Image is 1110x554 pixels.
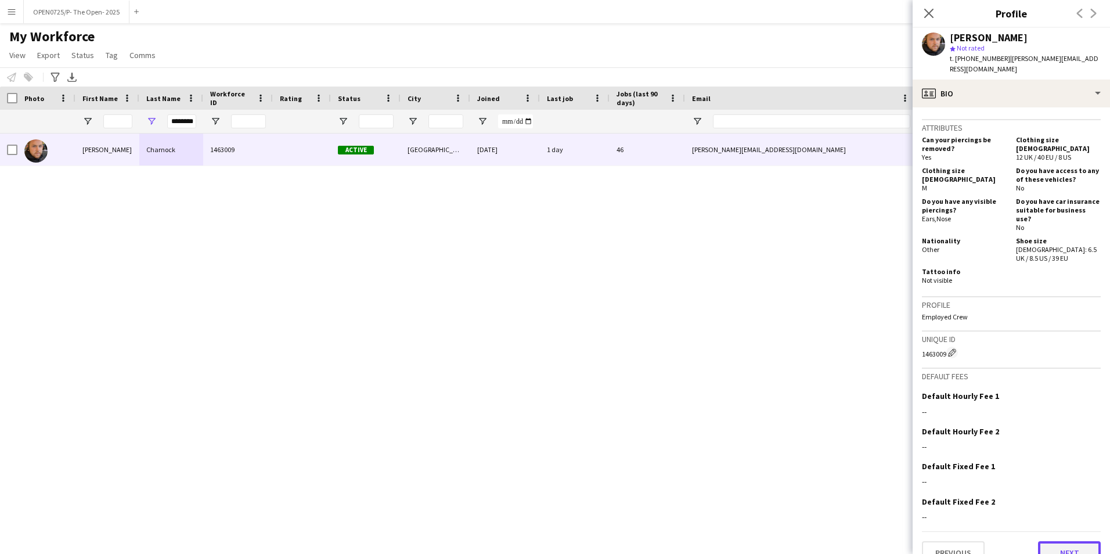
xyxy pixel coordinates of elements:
button: Open Filter Menu [338,116,348,127]
button: OPEN0725/P- The Open- 2025 [24,1,129,23]
a: Export [33,48,64,63]
div: Bio [913,80,1110,107]
input: Joined Filter Input [498,114,533,128]
img: Steven Charnock [24,139,48,163]
div: 1463009 [203,134,273,166]
span: City [408,94,421,103]
button: Open Filter Menu [477,116,488,127]
div: -- [922,406,1101,417]
span: Rating [280,94,302,103]
h5: Do you have car insurance suitable for business use? [1016,197,1101,223]
app-action-btn: Export XLSX [65,70,79,84]
a: Comms [125,48,160,63]
input: Status Filter Input [359,114,394,128]
h3: Profile [922,300,1101,310]
div: -- [922,441,1101,452]
div: -- [922,512,1101,522]
span: Status [71,50,94,60]
div: [PERSON_NAME] [950,33,1028,43]
span: Workforce ID [210,89,252,107]
span: Photo [24,94,44,103]
input: First Name Filter Input [103,114,132,128]
span: Email [692,94,711,103]
input: Workforce ID Filter Input [231,114,266,128]
div: 1463009 [922,347,1101,358]
span: Jobs (last 90 days) [617,89,664,107]
span: Not rated [957,44,985,52]
button: Open Filter Menu [408,116,418,127]
div: 1 day [540,134,610,166]
div: [GEOGRAPHIC_DATA] [401,134,470,166]
span: My Workforce [9,28,95,45]
span: Not visible [922,276,952,285]
span: Active [338,146,374,154]
span: No [1016,184,1024,192]
h3: Default Fixed Fee 1 [922,461,995,472]
h3: Default Hourly Fee 2 [922,426,999,437]
span: Last Name [146,94,181,103]
p: Employed Crew [922,312,1101,321]
h5: Can your piercings be removed? [922,135,1007,153]
span: Other [922,245,939,254]
span: View [9,50,26,60]
h3: Unique ID [922,334,1101,344]
h5: Do you have any visible piercings? [922,197,1007,214]
h3: Attributes [922,123,1101,133]
span: Last job [547,94,573,103]
span: Yes [922,153,931,161]
button: Open Filter Menu [146,116,157,127]
span: Ears , [922,214,936,223]
span: Export [37,50,60,60]
span: | [PERSON_NAME][EMAIL_ADDRESS][DOMAIN_NAME] [950,54,1098,73]
a: View [5,48,30,63]
span: Status [338,94,361,103]
span: 12 UK / 40 EU / 8 US [1016,153,1071,161]
span: [DEMOGRAPHIC_DATA]: 6.5 UK / 8.5 US / 39 EU [1016,245,1097,262]
input: Last Name Filter Input [167,114,196,128]
div: [DATE] [470,134,540,166]
div: 46 [610,134,685,166]
span: M [922,184,927,192]
span: Tag [106,50,118,60]
h3: Default fees [922,371,1101,382]
h5: Do you have access to any of these vehicles? [1016,166,1101,184]
a: Status [67,48,99,63]
span: No [1016,223,1024,232]
a: Tag [101,48,122,63]
button: Open Filter Menu [692,116,702,127]
h5: Clothing size [DEMOGRAPHIC_DATA] [922,166,1007,184]
h3: Default Fixed Fee 2 [922,497,995,507]
div: Charnock [139,134,203,166]
input: City Filter Input [428,114,463,128]
span: First Name [82,94,118,103]
span: t. [PHONE_NUMBER] [950,54,1010,63]
h3: Default Hourly Fee 1 [922,391,999,401]
div: [PERSON_NAME] [75,134,139,166]
button: Open Filter Menu [82,116,93,127]
h5: Tattoo info [922,267,1007,276]
app-action-btn: Advanced filters [48,70,62,84]
h5: Clothing size [DEMOGRAPHIC_DATA] [1016,135,1101,153]
h3: Profile [913,6,1110,21]
span: Joined [477,94,500,103]
div: -- [922,476,1101,487]
h5: Shoe size [1016,236,1101,245]
span: Nose [936,214,951,223]
div: [PERSON_NAME][EMAIL_ADDRESS][DOMAIN_NAME] [685,134,917,166]
button: Open Filter Menu [210,116,221,127]
input: Email Filter Input [713,114,910,128]
h5: Nationality [922,236,1007,245]
span: Comms [129,50,156,60]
